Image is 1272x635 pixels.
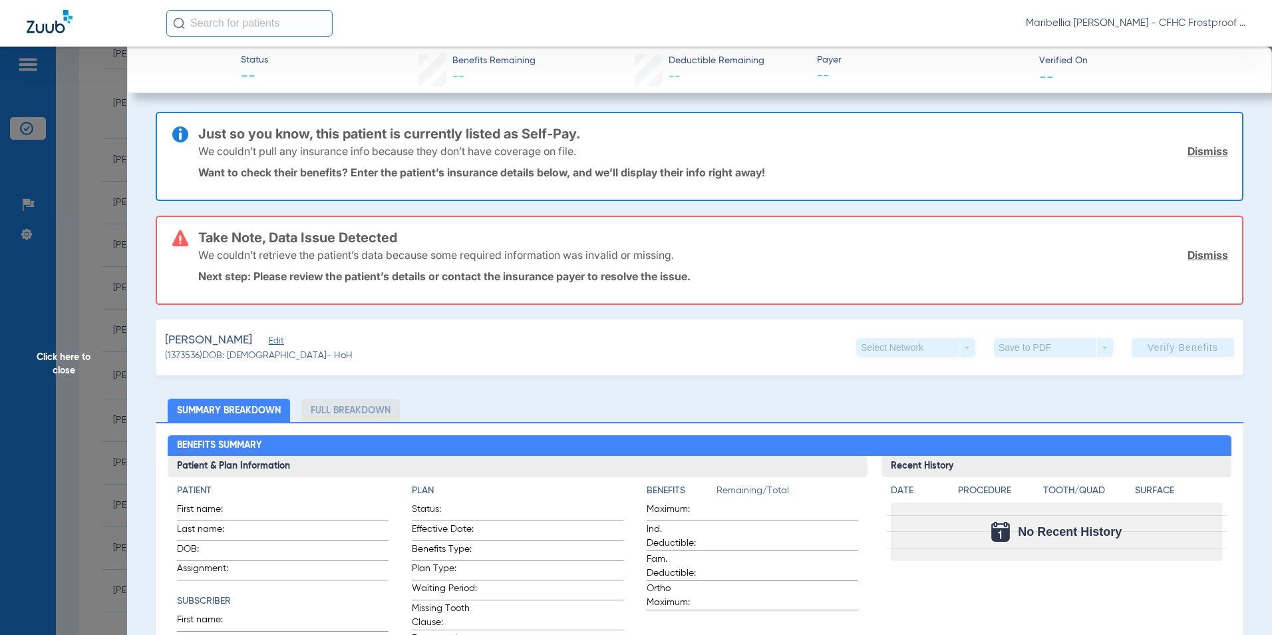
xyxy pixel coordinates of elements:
img: Search Icon [173,17,185,29]
span: Deductible Remaining [669,54,764,68]
a: Dismiss [1188,144,1228,158]
h2: Benefits Summary [168,435,1232,457]
a: Dismiss [1188,248,1228,262]
span: Status [241,53,268,67]
span: -- [817,68,1028,85]
span: Status: [412,503,477,521]
app-breakdown-title: Tooth/Quad [1043,484,1130,503]
h4: Patient [177,484,389,498]
h3: Recent History [881,456,1231,477]
img: Zuub Logo [27,10,73,33]
app-breakdown-title: Surface [1135,484,1222,503]
h3: Just so you know, this patient is currently listed as Self-Pay. [198,127,1228,140]
span: -- [1039,69,1054,83]
app-breakdown-title: Benefits [647,484,716,503]
span: -- [452,71,464,83]
span: Verified On [1039,54,1250,68]
span: First name: [177,503,242,521]
span: Remaining/Total [716,484,858,503]
span: [PERSON_NAME] [165,332,252,349]
p: We couldn’t retrieve the patient’s data because some required information was invalid or missing. [198,248,674,262]
span: First name: [177,613,242,631]
span: Ortho Maximum: [647,582,712,610]
img: Calendar [991,522,1010,542]
h4: Subscriber [177,594,389,608]
h3: Take Note, Data Issue Detected [198,231,1228,244]
span: Plan Type: [412,562,477,580]
li: Summary Breakdown [168,399,290,422]
span: Waiting Period: [412,582,477,600]
h4: Date [891,484,947,498]
span: Last name: [177,523,242,540]
img: info-icon [172,126,188,142]
span: Missing Tooth Clause: [412,602,477,630]
input: Search for patients [166,10,333,37]
h3: Patient & Plan Information [168,456,868,477]
app-breakdown-title: Procedure [958,484,1038,503]
span: Maribellia [PERSON_NAME] - CFHC Frostproof Dental [1026,17,1245,30]
h4: Benefits [647,484,716,498]
span: Payer [817,53,1028,67]
span: Edit [269,336,281,349]
span: -- [241,68,268,87]
app-breakdown-title: Date [891,484,947,503]
p: Next step: Please review the patient’s details or contact the insurance payer to resolve the issue. [198,270,1228,283]
span: Assignment: [177,562,242,580]
span: Benefits Type: [412,542,477,560]
p: We couldn’t pull any insurance info because they don’t have coverage on file. [198,144,576,158]
span: Effective Date: [412,523,477,540]
span: Fam. Deductible: [647,552,712,580]
li: Full Breakdown [301,399,400,422]
span: DOB: [177,542,242,560]
span: Ind. Deductible: [647,523,712,550]
h4: Surface [1135,484,1222,498]
h4: Tooth/Quad [1043,484,1130,498]
img: error-icon [172,230,188,246]
h4: Procedure [958,484,1038,498]
span: No Recent History [1018,525,1122,538]
span: -- [669,71,681,83]
span: (1373536) DOB: [DEMOGRAPHIC_DATA] - HoH [165,349,353,363]
p: Want to check their benefits? Enter the patient’s insurance details below, and we’ll display thei... [198,166,1228,179]
span: Benefits Remaining [452,54,536,68]
iframe: Chat Widget [1205,571,1272,635]
h4: Plan [412,484,623,498]
span: Maximum: [647,503,712,521]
